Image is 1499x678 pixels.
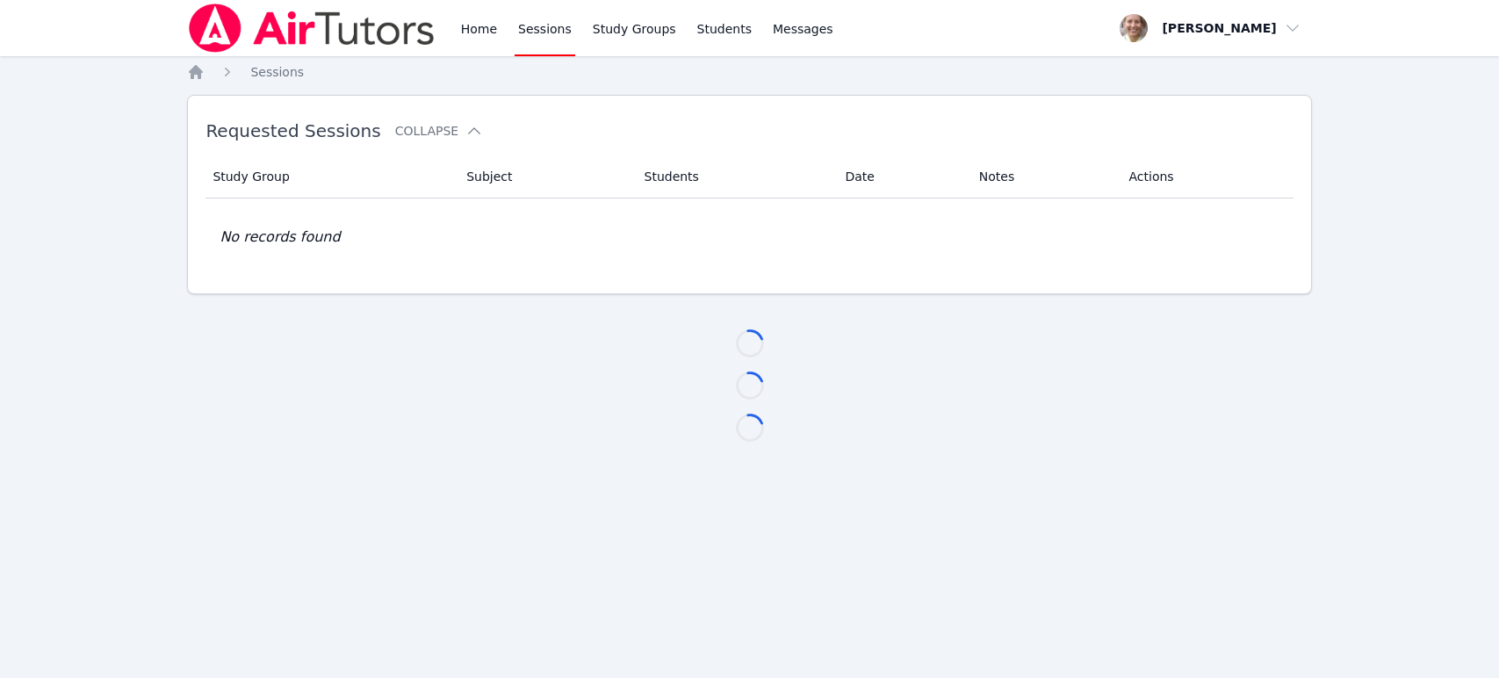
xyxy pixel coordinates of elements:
img: Air Tutors [187,4,436,53]
nav: Breadcrumb [187,63,1311,81]
td: No records found [205,198,1293,276]
th: Date [834,155,968,198]
th: Actions [1118,155,1293,198]
button: Collapse [395,122,483,140]
span: Sessions [250,65,304,79]
th: Notes [969,155,1119,198]
a: Sessions [250,63,304,81]
th: Study Group [205,155,456,198]
span: Messages [773,20,833,38]
span: Requested Sessions [205,120,380,141]
th: Subject [456,155,633,198]
th: Students [634,155,835,198]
